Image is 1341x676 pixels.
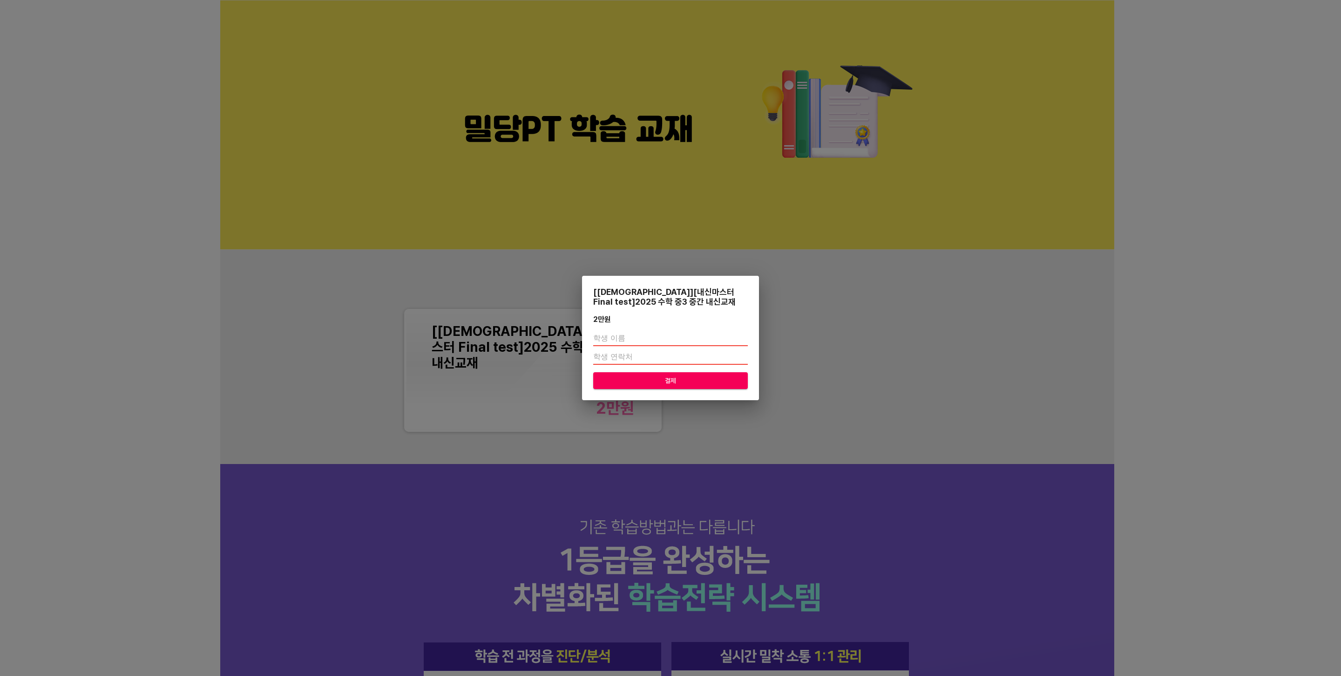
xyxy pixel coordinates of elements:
[593,372,748,389] button: 결제
[593,350,748,365] input: 학생 연락처
[593,315,611,324] div: 2만 원
[593,287,748,307] div: [[DEMOGRAPHIC_DATA]][내신마스터 Final test]2025 수학 중3 중간 내신교재
[593,331,748,346] input: 학생 이름
[601,375,740,387] span: 결제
